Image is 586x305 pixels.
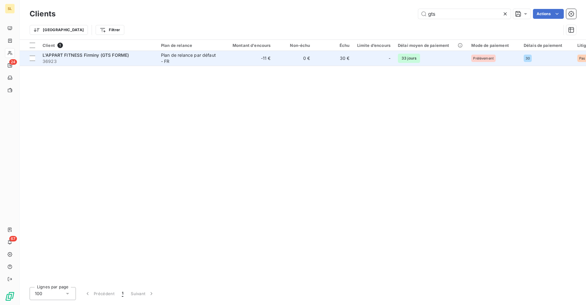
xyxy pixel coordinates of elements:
span: - [389,55,390,61]
span: 33 jours [398,54,420,63]
td: -11 € [221,51,274,66]
span: 36923 [43,58,154,64]
button: Précédent [81,287,118,300]
div: SL [5,4,15,14]
input: Rechercher [418,9,511,19]
span: 1 [122,291,123,297]
button: Suivant [127,287,158,300]
span: L'APPART FITNESS Firminy (GTS FORME) [43,52,129,58]
img: Logo LeanPay [5,291,15,301]
div: Plan de relance [161,43,218,48]
td: 0 € [274,51,314,66]
span: 67 [9,236,17,241]
iframe: Intercom live chat [565,284,580,299]
span: Prélèvement [473,56,494,60]
div: Échu [318,43,350,48]
div: Non-échu [278,43,310,48]
span: 1 [57,43,63,48]
span: Client [43,43,55,48]
button: Filtrer [96,25,124,35]
h3: Clients [30,8,56,19]
div: Plan de relance par défaut - FR [161,52,218,64]
button: [GEOGRAPHIC_DATA] [30,25,88,35]
div: Limite d’encours [357,43,390,48]
span: 24 [9,59,17,65]
button: 1 [118,287,127,300]
div: Mode de paiement [471,43,516,48]
div: Montant d'encours [225,43,271,48]
button: Actions [533,9,564,19]
span: 30 [526,56,530,60]
span: 100 [35,291,42,297]
div: Délais de paiement [524,43,570,48]
div: Délai moyen de paiement [398,43,464,48]
td: 30 € [314,51,353,66]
